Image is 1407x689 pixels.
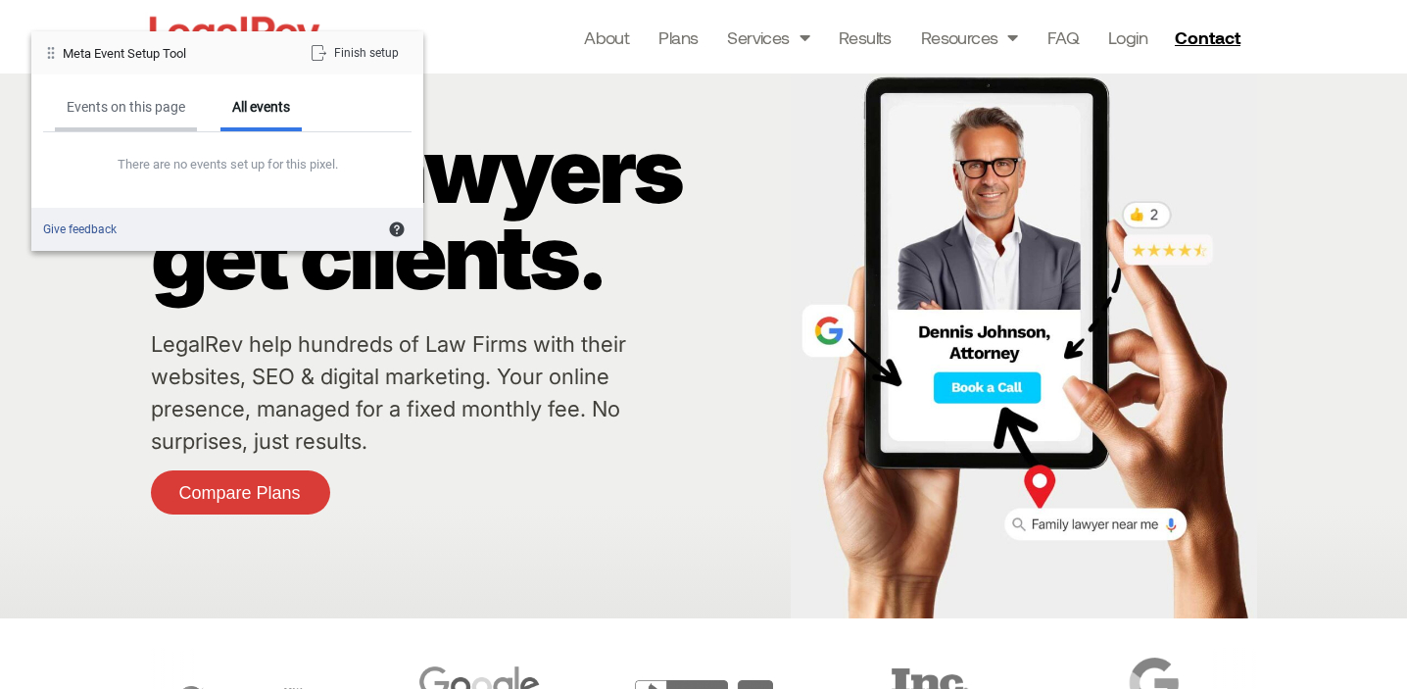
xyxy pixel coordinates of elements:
div: Learn about the Event Setup Tool [382,216,412,243]
span: Compare Plans [179,484,301,502]
p: How lawyers get clients. [151,127,782,300]
div: All events [232,98,290,116]
a: Services [727,24,809,51]
a: Contact [1167,22,1253,53]
div: Finish setup [298,39,412,67]
div: Events on this page [55,86,197,131]
div: Meta Event Setup Tool [63,45,186,62]
span: Contact [1175,28,1240,46]
a: LegalRev help hundreds of Law Firms with their websites, SEO & digital marketing. Your online pre... [151,331,626,454]
a: Login [1108,24,1147,51]
a: Results [839,24,892,51]
a: Compare Plans [151,470,330,515]
a: Resources [921,24,1018,51]
div: All events [220,86,302,131]
div: Events on this page [67,98,185,116]
nav: Menu [584,24,1147,51]
a: Plans [658,24,698,51]
a: FAQ [1047,24,1079,51]
a: Give feedback [43,221,117,237]
a: About [584,24,629,51]
div: There are no events set up for this pixel. [67,156,388,172]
